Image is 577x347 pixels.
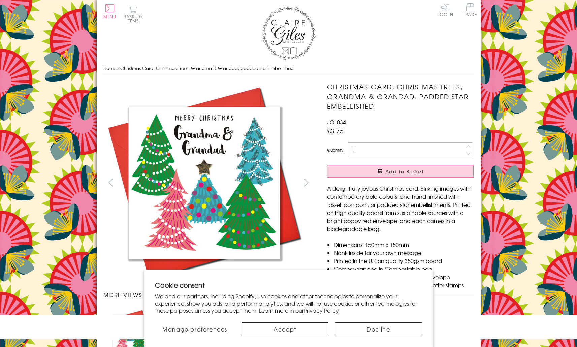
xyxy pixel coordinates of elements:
[162,325,227,333] span: Manage preferences
[155,280,422,290] h2: Cookie consent
[120,65,294,71] span: Christmas Card, Christmas Trees, Grandma & Grandad, padded star Embellished
[103,291,314,299] h3: More views
[103,82,305,284] img: Christmas Card, Christmas Trees, Grandma & Grandad, padded star Embellished
[335,322,422,336] button: Decline
[304,306,339,314] a: Privacy Policy
[334,265,474,273] li: Comes wrapped in Compostable bag
[327,118,346,126] span: JOL034
[463,3,477,17] span: Trade
[327,82,474,111] h1: Christmas Card, Christmas Trees, Grandma & Grandad, padded star Embellished
[103,62,474,75] nav: breadcrumbs
[463,3,477,18] a: Trade
[437,3,453,17] a: Log In
[155,293,422,314] p: We and our partners, including Shopify, use cookies and other technologies to personalize your ex...
[118,65,119,71] span: ›
[155,322,235,336] button: Manage preferences
[298,175,314,190] button: next
[242,322,328,336] button: Accept
[262,7,316,60] img: Claire Giles Greetings Cards
[103,4,117,19] button: Menu
[334,241,474,249] li: Dimensions: 150mm x 150mm
[334,257,474,265] li: Printed in the U.K on quality 350gsm board
[103,13,117,20] span: Menu
[124,5,142,23] button: Basket0 items
[103,175,119,190] button: prev
[334,249,474,257] li: Blank inside for your own message
[314,82,516,284] img: Christmas Card, Christmas Trees, Grandma & Grandad, padded star Embellished
[385,168,424,175] span: Add to Basket
[127,13,142,24] span: 0 items
[327,165,474,178] button: Add to Basket
[327,126,344,135] span: £3.75
[327,147,343,153] label: Quantity
[103,65,116,71] a: Home
[327,184,474,233] p: A delightfully joyous Christmas card. Striking images with contemporary bold colours, and hand fi...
